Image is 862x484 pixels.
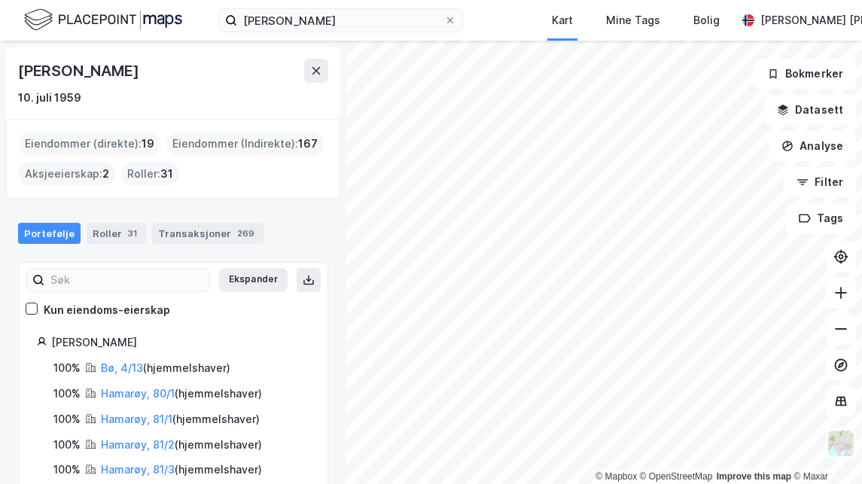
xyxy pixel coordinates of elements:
[44,269,209,291] input: Søk
[102,165,109,183] span: 2
[595,471,637,482] a: Mapbox
[787,412,862,484] div: Kontrollprogram for chat
[298,135,318,153] span: 167
[53,436,81,454] div: 100%
[237,9,444,32] input: Søk på adresse, matrikkel, gårdeiere, leietakere eller personer
[51,333,309,352] div: [PERSON_NAME]
[101,412,172,425] a: Hamarøy, 81/1
[53,359,81,377] div: 100%
[152,223,263,244] div: Transaksjoner
[606,11,660,29] div: Mine Tags
[786,203,856,233] button: Tags
[784,167,856,197] button: Filter
[101,436,262,454] div: ( hjemmelshaver )
[693,11,720,29] div: Bolig
[552,11,573,29] div: Kart
[640,471,713,482] a: OpenStreetMap
[87,223,146,244] div: Roller
[717,471,791,482] a: Improve this map
[101,385,262,403] div: ( hjemmelshaver )
[101,361,143,374] a: Bø, 4/13
[166,132,324,156] div: Eiendommer (Indirekte) :
[125,226,140,241] div: 31
[53,410,81,428] div: 100%
[101,461,262,479] div: ( hjemmelshaver )
[160,165,173,183] span: 31
[234,226,257,241] div: 269
[18,89,81,107] div: 10. juli 1959
[19,162,115,186] div: Aksjeeierskap :
[769,131,856,161] button: Analyse
[142,135,154,153] span: 19
[18,59,142,83] div: [PERSON_NAME]
[101,463,175,476] a: Hamarøy, 81/3
[101,438,175,451] a: Hamarøy, 81/2
[219,268,288,292] button: Ekspander
[19,132,160,156] div: Eiendommer (direkte) :
[101,410,260,428] div: ( hjemmelshaver )
[787,412,862,484] iframe: Chat Widget
[53,461,81,479] div: 100%
[53,385,81,403] div: 100%
[24,7,182,33] img: logo.f888ab2527a4732fd821a326f86c7f29.svg
[764,95,856,125] button: Datasett
[18,223,81,244] div: Portefølje
[101,359,230,377] div: ( hjemmelshaver )
[101,387,175,400] a: Hamarøy, 80/1
[754,59,856,89] button: Bokmerker
[121,162,179,186] div: Roller :
[44,301,170,319] div: Kun eiendoms-eierskap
